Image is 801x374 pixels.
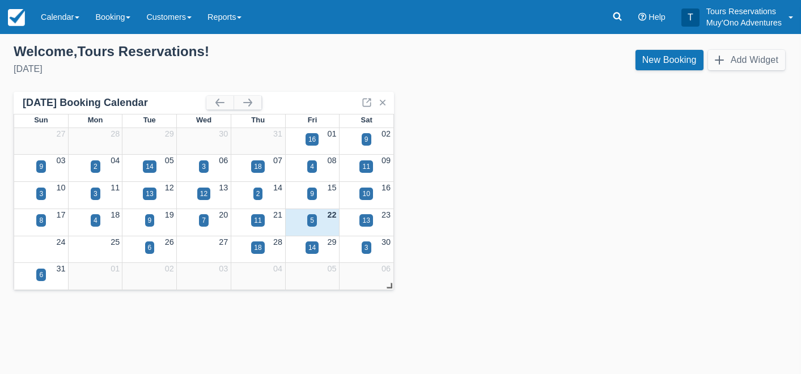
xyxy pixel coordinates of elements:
[382,183,391,192] a: 16
[202,161,206,172] div: 3
[649,12,666,22] span: Help
[14,62,392,76] div: [DATE]
[34,116,48,124] span: Sun
[708,50,785,70] button: Add Widget
[251,116,265,124] span: Thu
[200,189,207,199] div: 12
[57,237,66,246] a: 24
[308,134,316,144] div: 16
[365,134,368,144] div: 9
[57,129,66,138] a: 27
[362,189,370,199] div: 10
[202,215,206,226] div: 7
[273,237,282,246] a: 28
[273,156,282,165] a: 07
[273,183,282,192] a: 14
[111,129,120,138] a: 28
[39,215,43,226] div: 8
[111,237,120,246] a: 25
[165,237,174,246] a: 26
[219,210,228,219] a: 20
[310,161,314,172] div: 4
[308,243,316,253] div: 14
[8,9,25,26] img: checkfront-main-nav-mini-logo.png
[165,264,174,273] a: 02
[382,237,391,246] a: 30
[57,264,66,273] a: 31
[146,161,153,172] div: 14
[88,116,103,124] span: Mon
[111,210,120,219] a: 18
[39,161,43,172] div: 9
[706,17,782,28] p: Muy'Ono Adventures
[219,129,228,138] a: 30
[382,210,391,219] a: 23
[365,243,368,253] div: 3
[327,210,336,219] a: 22
[111,183,120,192] a: 11
[57,156,66,165] a: 03
[638,13,646,21] i: Help
[256,189,260,199] div: 2
[635,50,703,70] a: New Booking
[111,156,120,165] a: 04
[273,264,282,273] a: 04
[94,161,98,172] div: 2
[219,264,228,273] a: 03
[219,237,228,246] a: 27
[148,215,152,226] div: 9
[681,8,700,27] div: T
[706,6,782,17] p: Tours Reservations
[219,156,228,165] a: 06
[57,183,66,192] a: 10
[327,156,336,165] a: 08
[327,183,336,192] a: 15
[165,183,174,192] a: 12
[111,264,120,273] a: 01
[143,116,156,124] span: Tue
[39,270,43,280] div: 6
[382,129,391,138] a: 02
[165,210,174,219] a: 19
[146,189,153,199] div: 13
[94,215,98,226] div: 4
[254,243,261,253] div: 18
[310,215,314,226] div: 5
[196,116,211,124] span: Wed
[382,156,391,165] a: 09
[308,116,317,124] span: Fri
[148,243,152,253] div: 6
[254,161,261,172] div: 18
[57,210,66,219] a: 17
[273,210,282,219] a: 21
[362,161,370,172] div: 11
[361,116,372,124] span: Sat
[23,96,206,109] div: [DATE] Booking Calendar
[327,264,336,273] a: 05
[273,129,282,138] a: 31
[327,237,336,246] a: 29
[14,43,392,60] div: Welcome , Tours Reservations !
[165,156,174,165] a: 05
[254,215,261,226] div: 11
[362,215,370,226] div: 13
[219,183,228,192] a: 13
[165,129,174,138] a: 29
[94,189,98,199] div: 3
[382,264,391,273] a: 06
[327,129,336,138] a: 01
[310,189,314,199] div: 9
[39,189,43,199] div: 3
